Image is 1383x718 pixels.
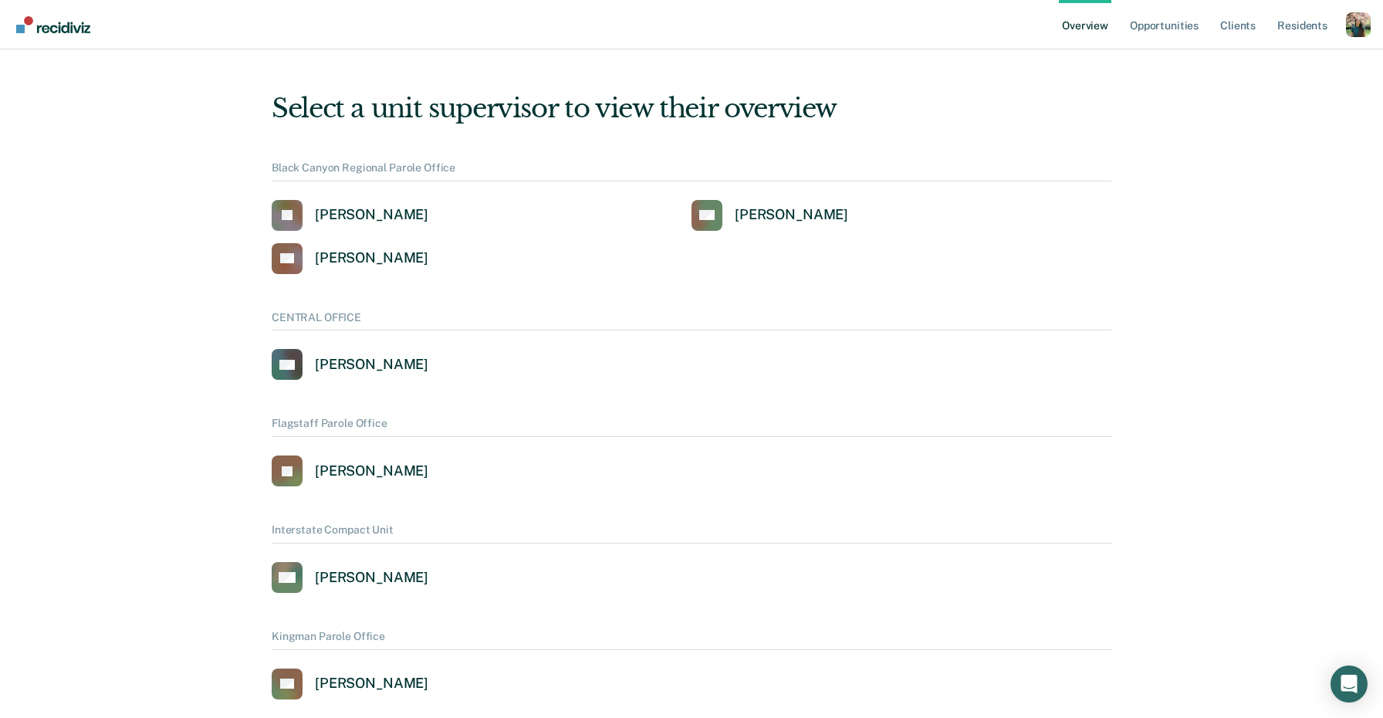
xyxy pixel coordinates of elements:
a: [PERSON_NAME] [272,349,428,380]
div: [PERSON_NAME] [315,249,428,267]
div: Select a unit supervisor to view their overview [272,93,1111,124]
div: [PERSON_NAME] [315,462,428,480]
div: [PERSON_NAME] [315,356,428,374]
a: [PERSON_NAME] [272,243,428,274]
div: [PERSON_NAME] [315,569,428,587]
a: [PERSON_NAME] [272,669,428,699]
a: [PERSON_NAME] [272,200,428,231]
div: Kingman Parole Office [272,630,1111,650]
a: [PERSON_NAME] [272,456,428,486]
div: [PERSON_NAME] [735,206,848,224]
div: [PERSON_NAME] [315,206,428,224]
div: [PERSON_NAME] [315,675,428,693]
div: Open Intercom Messenger [1331,666,1368,703]
a: [PERSON_NAME] [272,562,428,593]
div: Interstate Compact Unit [272,523,1111,544]
a: [PERSON_NAME] [691,200,848,231]
div: Flagstaff Parole Office [272,417,1111,437]
div: Black Canyon Regional Parole Office [272,161,1111,181]
img: Recidiviz [16,16,90,33]
button: Profile dropdown button [1346,12,1371,37]
div: CENTRAL OFFICE [272,311,1111,331]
